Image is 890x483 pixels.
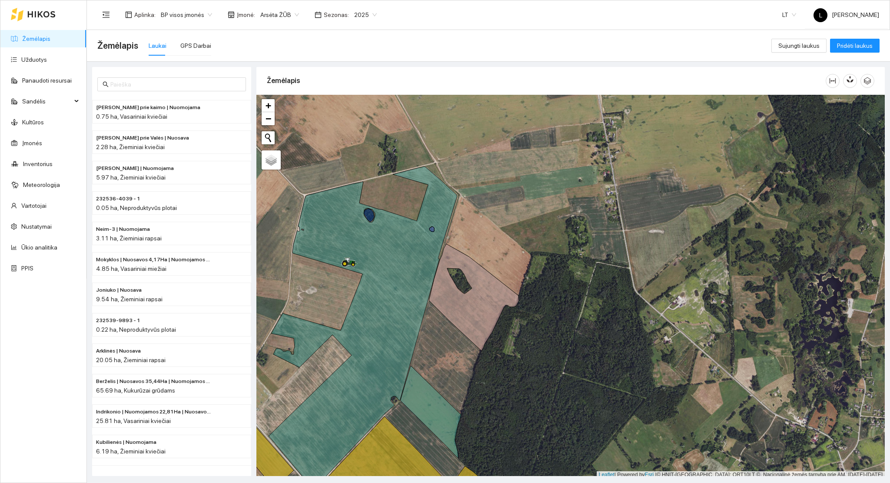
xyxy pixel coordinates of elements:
a: Meteorologija [23,181,60,188]
div: Žemėlapis [267,68,826,93]
div: Laukai [149,41,166,50]
div: | Powered by © HNIT-[GEOGRAPHIC_DATA]; ORT10LT ©, Nacionalinė žemės tarnyba prie AM, [DATE]-[DATE] [597,471,885,479]
button: column-width [826,74,840,88]
span: 232536-4039 - 1 [96,195,140,203]
button: Sujungti laukus [771,39,827,53]
span: LT [782,8,796,21]
span: 65.69 ha, Kukurūzai grūdams [96,387,175,394]
span: 0.05 ha, Neproduktyvūs plotai [96,204,177,211]
span: 232539-9893 - 1 [96,316,140,325]
span: L [819,8,822,22]
span: 6.19 ha, Žieminiai kviečiai [96,448,166,455]
span: shop [228,11,235,18]
a: Zoom in [262,99,275,112]
input: Paieška [110,80,241,89]
span: Ginaičių Valiaus | Nuomojama [96,164,174,173]
span: Sezonas : [324,10,349,20]
span: Sujungti laukus [778,41,820,50]
span: Aplinka : [134,10,156,20]
span: 2.28 ha, Žieminiai kviečiai [96,143,165,150]
span: Rolando prie Valės | Nuosava [96,134,189,142]
a: Žemėlapis [22,35,50,42]
span: layout [125,11,132,18]
span: Berželis | Nuosavos 35,44Ha | Nuomojamos 30,25Ha [96,377,213,386]
span: Sandėlis [22,93,72,110]
span: Žemėlapis [97,39,138,53]
span: [PERSON_NAME] [814,11,879,18]
span: Arklinės | Nuosava [96,347,141,355]
a: PPIS [21,265,33,272]
span: 9.54 ha, Žieminiai rapsai [96,296,163,303]
a: Inventorius [23,160,53,167]
span: 25.81 ha, Vasariniai kviečiai [96,417,171,424]
span: 4.85 ha, Vasariniai miežiai [96,265,166,272]
span: 3.11 ha, Žieminiai rapsai [96,235,162,242]
button: menu-fold [97,6,115,23]
span: Indrikonio | Nuomojamos 22,81Ha | Nuosavos 3,00 Ha [96,408,213,416]
span: Joniuko | Nuosava [96,286,142,294]
span: + [266,100,271,111]
span: menu-fold [102,11,110,19]
a: Užduotys [21,56,47,63]
a: Kultūros [22,119,44,126]
a: Įmonės [22,140,42,147]
span: Neim-3 | Nuomojama [96,225,150,233]
a: Layers [262,150,281,170]
span: 2025 [354,8,377,21]
span: Mokyklos | Nuosavos 4,17Ha | Nuomojamos 0,68Ha [96,256,213,264]
button: Pridėti laukus [830,39,880,53]
div: GPS Darbai [180,41,211,50]
span: 5.97 ha, Žieminiai kviečiai [96,174,166,181]
span: 0.22 ha, Neproduktyvūs plotai [96,326,176,333]
span: column-width [826,77,839,84]
button: Initiate a new search [262,131,275,144]
a: Panaudoti resursai [22,77,72,84]
span: 0.75 ha, Vasariniai kviečiai [96,113,167,120]
span: calendar [315,11,322,18]
span: Įmonė : [237,10,255,20]
span: | [655,472,657,478]
a: Leaflet [599,472,614,478]
span: Rolando prie kaimo | Nuomojama [96,103,200,112]
a: Nustatymai [21,223,52,230]
span: 20.05 ha, Žieminiai rapsai [96,356,166,363]
a: Pridėti laukus [830,42,880,49]
span: − [266,113,271,124]
span: BP visos įmonės [161,8,212,21]
span: search [103,81,109,87]
span: Kubilienės | Nuomojama [96,438,156,446]
a: Zoom out [262,112,275,125]
span: Pridėti laukus [837,41,873,50]
a: Sujungti laukus [771,42,827,49]
a: Vartotojai [21,202,46,209]
span: Arsėta ŽŪB [260,8,299,21]
a: Ūkio analitika [21,244,57,251]
a: Esri [645,472,654,478]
